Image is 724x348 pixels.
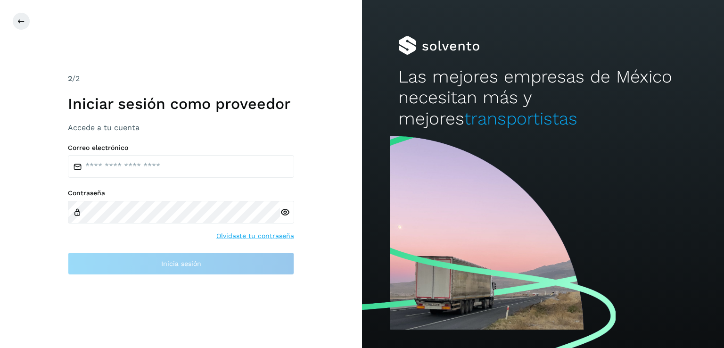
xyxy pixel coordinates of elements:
[68,123,294,132] h3: Accede a tu cuenta
[68,144,294,152] label: Correo electrónico
[216,231,294,241] a: Olvidaste tu contraseña
[68,189,294,197] label: Contraseña
[161,260,201,267] span: Inicia sesión
[68,73,294,84] div: /2
[464,108,577,129] span: transportistas
[398,66,688,129] h2: Las mejores empresas de México necesitan más y mejores
[68,95,294,113] h1: Iniciar sesión como proveedor
[68,74,72,83] span: 2
[68,252,294,275] button: Inicia sesión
